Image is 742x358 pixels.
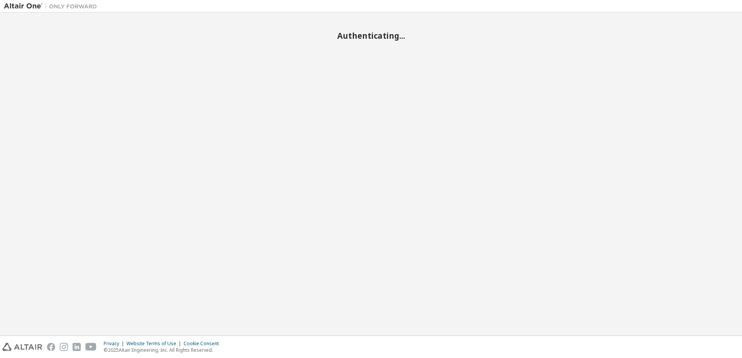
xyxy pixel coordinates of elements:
[104,341,127,347] div: Privacy
[85,343,97,351] img: youtube.svg
[4,31,738,41] h2: Authenticating...
[47,343,55,351] img: facebook.svg
[104,347,224,353] p: © 2025 Altair Engineering, Inc. All Rights Reserved.
[184,341,224,347] div: Cookie Consent
[127,341,184,347] div: Website Terms of Use
[73,343,81,351] img: linkedin.svg
[60,343,68,351] img: instagram.svg
[2,343,42,351] img: altair_logo.svg
[4,2,101,10] img: Altair One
